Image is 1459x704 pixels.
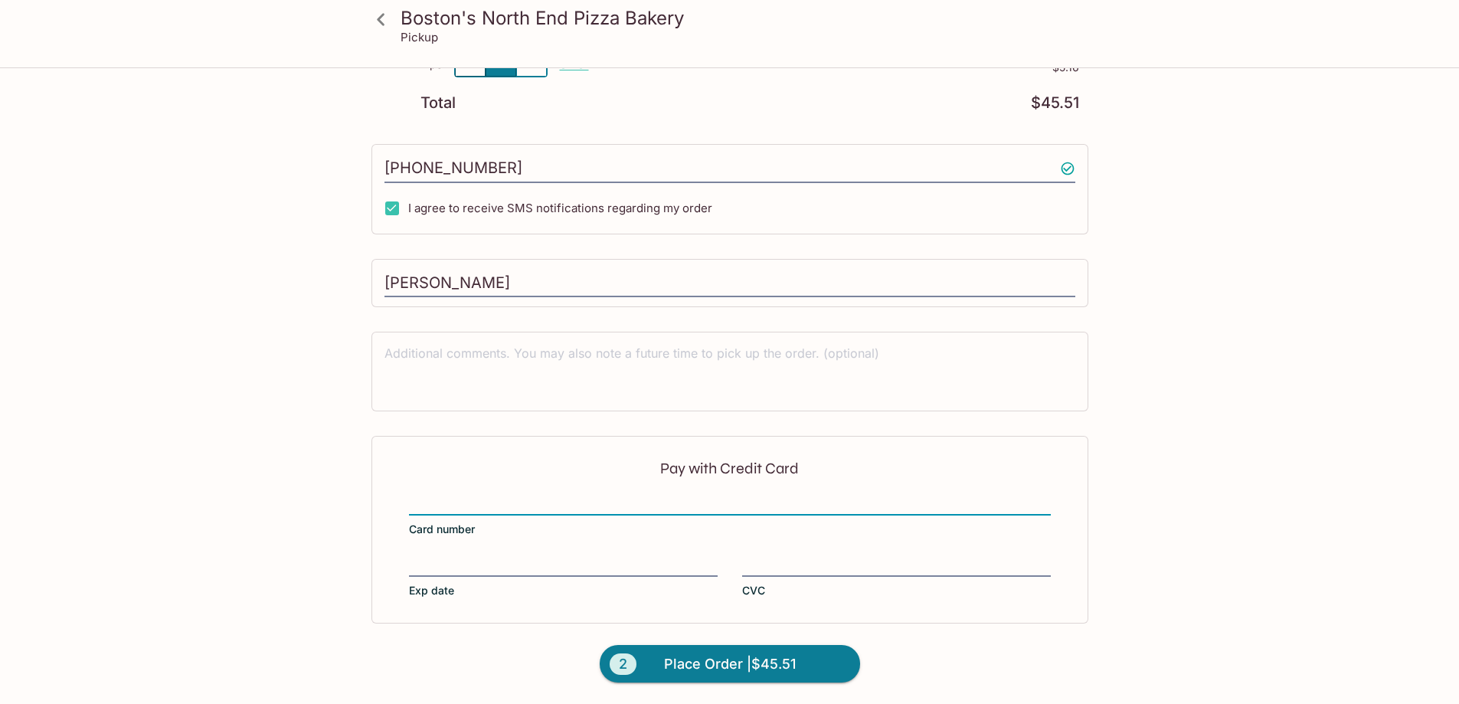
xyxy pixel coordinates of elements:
span: I agree to receive SMS notifications regarding my order [408,201,712,215]
p: $45.51 [1031,96,1079,110]
button: 2Place Order |$45.51 [600,645,860,683]
span: 2 [610,653,636,675]
iframe: Secure CVC input frame [742,557,1051,574]
span: Exp date [409,583,454,598]
iframe: Secure card number input frame [409,496,1051,512]
input: Enter phone number [384,154,1075,183]
p: Pickup [401,30,438,44]
span: Card number [409,522,475,537]
h3: Boston's North End Pizza Bakery [401,6,1085,30]
span: Place Order | $45.51 [664,652,796,676]
input: Enter first and last name [384,269,1075,298]
p: Total [420,96,456,110]
iframe: Secure expiration date input frame [409,557,718,574]
span: CVC [742,583,765,598]
p: Pay with Credit Card [409,461,1051,476]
